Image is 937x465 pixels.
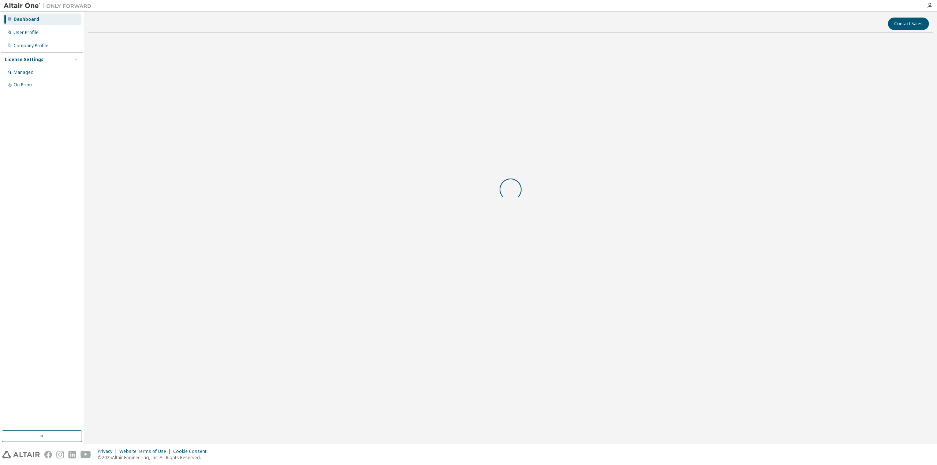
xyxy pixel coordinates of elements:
button: Contact Sales [888,18,929,30]
div: User Profile [14,30,38,35]
div: Cookie Consent [173,449,211,454]
div: Company Profile [14,43,48,49]
div: Dashboard [14,16,39,22]
img: altair_logo.svg [2,451,40,458]
img: facebook.svg [44,451,52,458]
div: Managed [14,70,34,75]
img: youtube.svg [81,451,91,458]
div: License Settings [5,57,44,63]
div: On Prem [14,82,32,88]
img: Altair One [4,2,95,10]
div: Website Terms of Use [119,449,173,454]
img: linkedin.svg [68,451,76,458]
p: © 2025 Altair Engineering, Inc. All Rights Reserved. [98,454,211,461]
div: Privacy [98,449,119,454]
img: instagram.svg [56,451,64,458]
